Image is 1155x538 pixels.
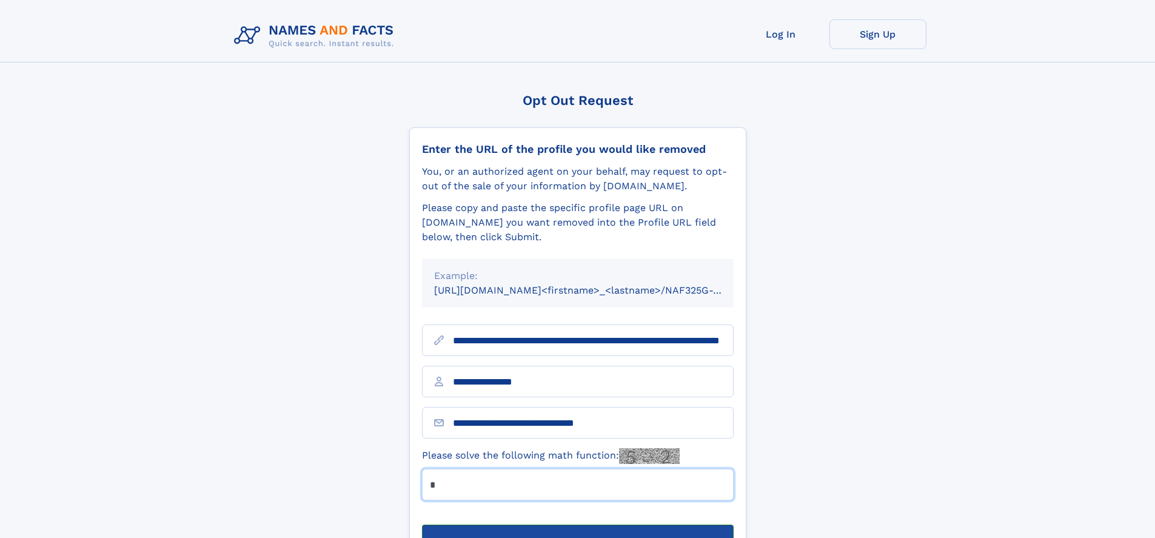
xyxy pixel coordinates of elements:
[422,448,680,464] label: Please solve the following math function:
[434,284,757,296] small: [URL][DOMAIN_NAME]<firstname>_<lastname>/NAF325G-xxxxxxxx
[732,19,829,49] a: Log In
[409,93,746,108] div: Opt Out Request
[229,19,404,52] img: Logo Names and Facts
[422,164,734,193] div: You, or an authorized agent on your behalf, may request to opt-out of the sale of your informatio...
[829,19,926,49] a: Sign Up
[422,143,734,156] div: Enter the URL of the profile you would like removed
[434,269,721,283] div: Example:
[422,201,734,244] div: Please copy and paste the specific profile page URL on [DOMAIN_NAME] you want removed into the Pr...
